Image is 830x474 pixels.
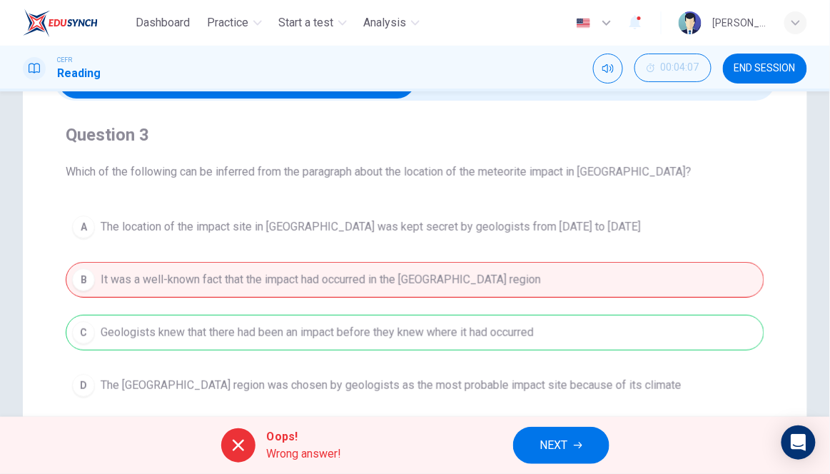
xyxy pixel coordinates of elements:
[57,65,101,82] h1: Reading
[66,163,764,181] span: Which of the following can be inferred from the paragraph about the location of the meteorite imp...
[364,14,407,31] span: Analysis
[575,18,592,29] img: en
[661,62,699,74] span: 00:04:07
[23,9,131,37] a: EduSynch logo
[513,427,609,464] button: NEXT
[593,54,623,84] div: Mute
[202,10,268,36] button: Practice
[358,10,425,36] button: Analysis
[273,10,353,36] button: Start a test
[723,54,807,84] button: END SESSION
[23,9,98,37] img: EduSynch logo
[713,14,767,31] div: [PERSON_NAME]
[66,123,764,146] h4: Question 3
[267,445,342,463] span: Wrong answer!
[131,10,196,36] button: Dashboard
[781,425,816,460] div: Open Intercom Messenger
[634,54,712,82] button: 00:04:07
[279,14,334,31] span: Start a test
[540,435,568,455] span: NEXT
[267,428,342,445] span: Oops!
[634,54,712,84] div: Hide
[679,11,702,34] img: Profile picture
[734,63,796,74] span: END SESSION
[208,14,249,31] span: Practice
[136,14,191,31] span: Dashboard
[57,55,72,65] span: CEFR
